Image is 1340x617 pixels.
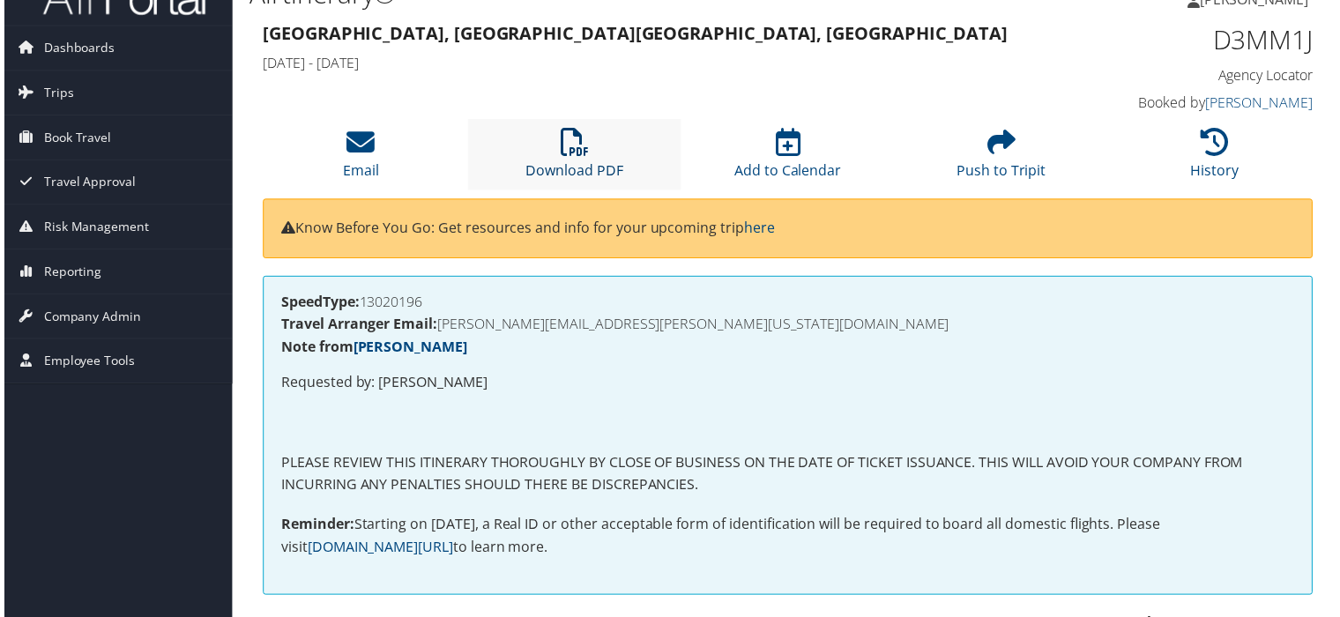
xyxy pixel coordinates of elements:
a: [DOMAIN_NAME][URL] [305,540,451,560]
strong: Travel Arranger Email: [279,316,435,336]
span: Dashboards [40,26,111,71]
h4: Agency Locator [1072,66,1316,85]
h1: D3MM1J [1072,22,1316,59]
span: Reporting [40,251,98,295]
a: [PERSON_NAME] [1208,93,1316,113]
a: Add to Calendar [734,138,842,181]
a: Download PDF [525,138,622,181]
a: Push to Tripit [958,138,1048,181]
p: PLEASE REVIEW THIS ITINERARY THOROUGHLY BY CLOSE OF BUSINESS ON THE DATE OF TICKET ISSUANCE. THIS... [279,454,1298,499]
span: Employee Tools [40,341,131,385]
p: Requested by: [PERSON_NAME] [279,374,1298,397]
strong: Note from [279,339,465,359]
a: [PERSON_NAME] [351,339,465,359]
span: Risk Management [40,206,145,250]
h4: [PERSON_NAME][EMAIL_ADDRESS][PERSON_NAME][US_STATE][DOMAIN_NAME] [279,319,1298,333]
strong: Reminder: [279,517,352,537]
a: here [744,219,775,239]
h4: 13020196 [279,296,1298,310]
span: Company Admin [40,296,138,340]
span: Travel Approval [40,161,132,205]
span: Trips [40,71,70,115]
span: Book Travel [40,116,108,160]
a: Email [340,138,376,181]
strong: [GEOGRAPHIC_DATA], [GEOGRAPHIC_DATA] [GEOGRAPHIC_DATA], [GEOGRAPHIC_DATA] [260,22,1009,46]
h4: Booked by [1072,93,1316,113]
h4: [DATE] - [DATE] [260,54,1046,73]
p: Starting on [DATE], a Real ID or other acceptable form of identification will be required to boar... [279,517,1298,561]
a: History [1194,138,1242,181]
strong: SpeedType: [279,294,357,313]
p: Know Before You Go: Get resources and info for your upcoming trip [279,219,1298,242]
